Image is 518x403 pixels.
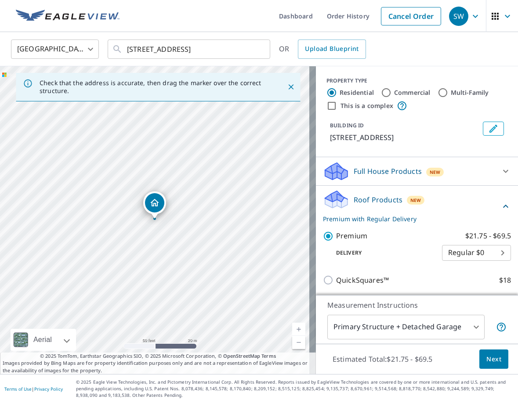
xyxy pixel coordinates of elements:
p: BUILDING ID [330,122,364,129]
label: Commercial [394,88,431,97]
input: Search by address or latitude-longitude [127,37,252,61]
button: Edit building 1 [483,122,504,136]
a: Terms of Use [4,386,32,392]
a: Terms [261,353,276,359]
span: Upload Blueprint [305,43,359,54]
span: Your report will include the primary structure and a detached garage if one exists. [496,322,507,332]
a: Privacy Policy [34,386,63,392]
p: Premium [336,230,367,241]
button: Close [285,81,297,93]
img: EV Logo [16,10,120,23]
div: Regular $0 [442,241,511,265]
span: © 2025 TomTom, Earthstar Geographics SIO, © 2025 Microsoft Corporation, © [40,353,276,360]
p: QuickSquares™ [336,275,389,286]
div: Roof ProductsNewPremium with Regular Delivery [323,189,511,223]
span: New [430,169,441,176]
a: Current Level 19, Zoom Out [292,336,305,349]
div: [GEOGRAPHIC_DATA] [11,37,99,61]
a: Upload Blueprint [298,40,366,59]
p: Measurement Instructions [327,300,507,310]
div: Dropped pin, building 1, Residential property, 61541 Tall Tree Ct Bend, OR 97702 [143,191,166,219]
div: Full House ProductsNew [323,161,511,182]
a: Current Level 19, Zoom In [292,323,305,336]
p: Premium with Regular Delivery [323,214,500,223]
p: Check that the address is accurate, then drag the marker over the correct structure. [40,79,271,95]
p: $21.75 - $69.5 [465,230,511,241]
div: SW [449,7,468,26]
label: Residential [340,88,374,97]
a: OpenStreetMap [223,353,260,359]
div: Aerial [11,329,76,351]
p: Delivery [323,249,442,257]
span: New [410,197,421,204]
span: Next [486,354,501,365]
label: Multi-Family [451,88,489,97]
p: $18 [499,275,511,286]
div: Aerial [31,329,54,351]
p: | [4,386,63,392]
p: Full House Products [354,166,422,176]
div: OR [279,40,366,59]
p: © 2025 Eagle View Technologies, Inc. and Pictometry International Corp. All Rights Reserved. Repo... [76,379,514,399]
label: This is a complex [341,101,393,110]
div: Primary Structure + Detached Garage [327,315,485,339]
a: Cancel Order [381,7,441,25]
p: Estimated Total: $21.75 - $69.5 [326,349,440,369]
p: Roof Products [354,194,402,205]
div: PROPERTY TYPE [326,77,507,85]
p: [STREET_ADDRESS] [330,132,479,143]
button: Next [479,349,508,369]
